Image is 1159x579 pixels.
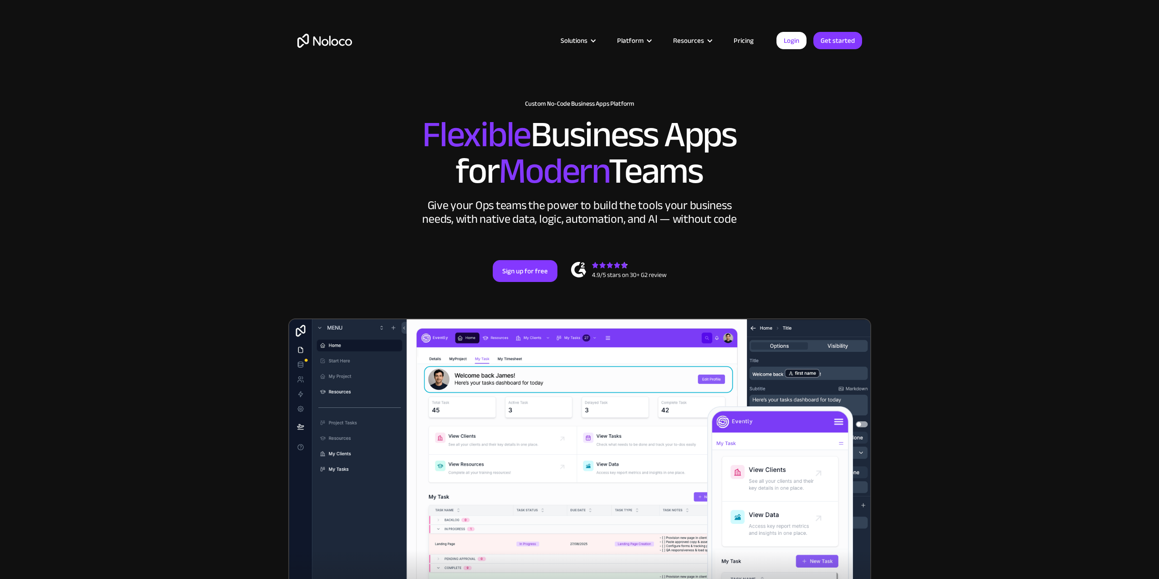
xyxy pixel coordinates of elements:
div: Platform [606,35,662,46]
span: Flexible [422,101,531,169]
span: Modern [499,137,608,205]
div: Give your Ops teams the power to build the tools your business needs, with native data, logic, au... [420,199,739,226]
div: Platform [617,35,643,46]
h1: Custom No-Code Business Apps Platform [297,100,862,108]
a: Pricing [722,35,765,46]
a: Get started [813,32,862,49]
a: home [297,34,352,48]
a: Login [776,32,807,49]
div: Solutions [549,35,606,46]
div: Resources [662,35,722,46]
a: Sign up for free [493,260,557,282]
div: Resources [673,35,704,46]
h2: Business Apps for Teams [297,117,862,190]
div: Solutions [561,35,587,46]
